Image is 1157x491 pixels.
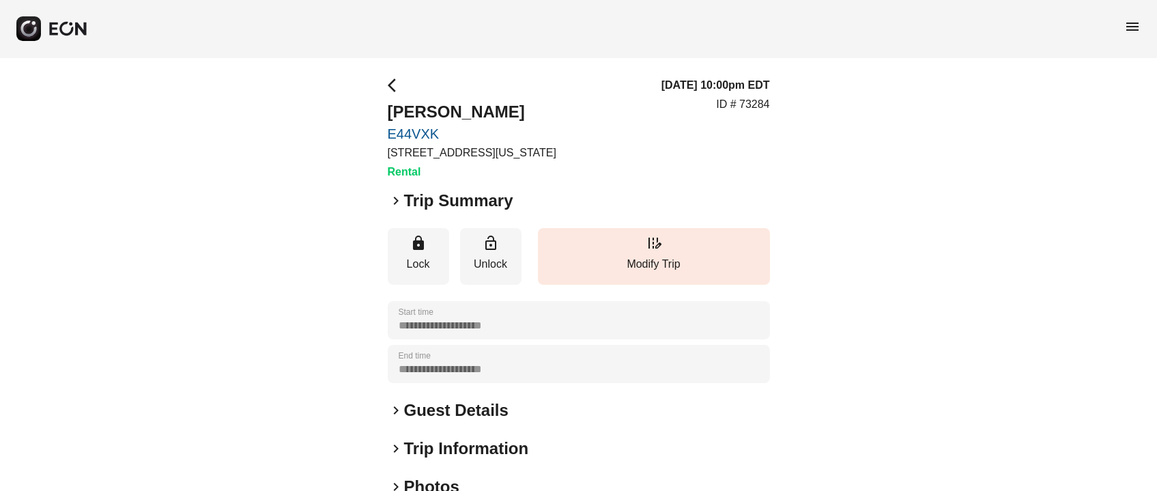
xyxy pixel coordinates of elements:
[467,256,515,272] p: Unlock
[388,193,404,209] span: keyboard_arrow_right
[483,235,499,251] span: lock_open
[388,440,404,457] span: keyboard_arrow_right
[388,145,556,161] p: [STREET_ADDRESS][US_STATE]
[388,228,449,285] button: Lock
[388,77,404,94] span: arrow_back_ios
[388,164,556,180] h3: Rental
[646,235,662,251] span: edit_road
[661,77,770,94] h3: [DATE] 10:00pm EDT
[538,228,770,285] button: Modify Trip
[388,126,556,142] a: E44VXK
[1124,18,1141,35] span: menu
[404,190,513,212] h2: Trip Summary
[388,402,404,419] span: keyboard_arrow_right
[395,256,442,272] p: Lock
[716,96,769,113] p: ID # 73284
[460,228,522,285] button: Unlock
[404,399,509,421] h2: Guest Details
[404,438,529,460] h2: Trip Information
[545,256,763,272] p: Modify Trip
[410,235,427,251] span: lock
[388,101,556,123] h2: [PERSON_NAME]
